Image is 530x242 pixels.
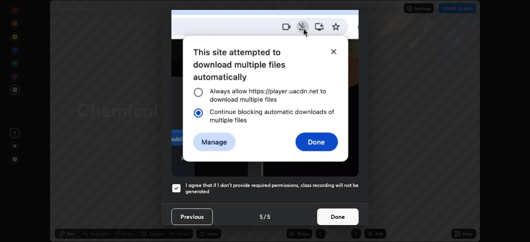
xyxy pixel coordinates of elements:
h5: I agree that if I don't provide required permissions, class recording will not be generated [185,182,359,195]
h4: / [264,212,266,221]
h4: 5 [267,212,270,221]
button: Done [317,208,359,225]
h4: 5 [260,212,263,221]
button: Previous [171,208,213,225]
